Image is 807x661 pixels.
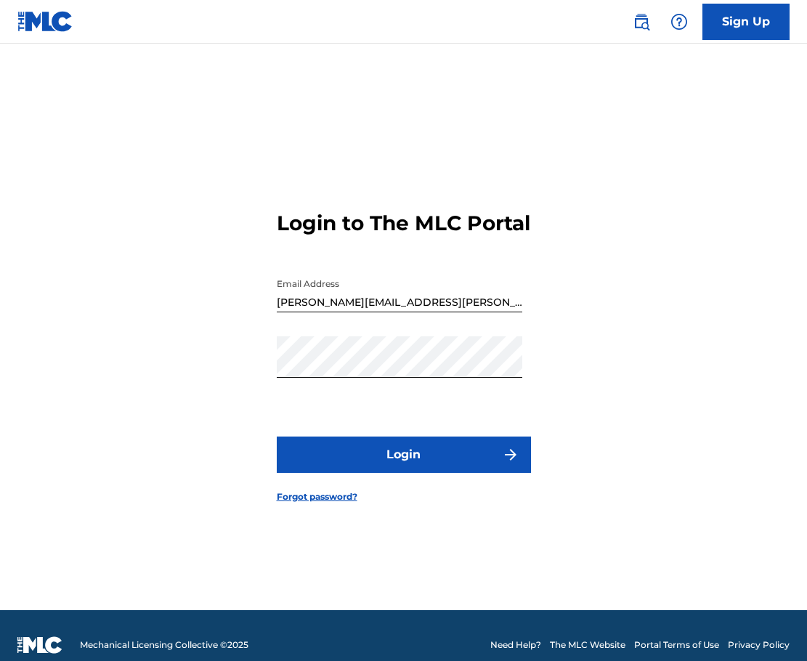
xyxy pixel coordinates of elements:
a: Public Search [627,7,656,36]
a: Privacy Policy [728,638,790,652]
div: Help [665,7,694,36]
a: Portal Terms of Use [634,638,719,652]
img: help [670,13,688,31]
img: f7272a7cc735f4ea7f67.svg [502,446,519,463]
a: Sign Up [702,4,790,40]
a: The MLC Website [550,638,625,652]
img: MLC Logo [17,11,73,32]
span: Mechanical Licensing Collective © 2025 [80,638,248,652]
img: search [633,13,650,31]
button: Login [277,437,531,473]
img: logo [17,636,62,654]
h3: Login to The MLC Portal [277,211,530,236]
a: Forgot password? [277,490,357,503]
a: Need Help? [490,638,541,652]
